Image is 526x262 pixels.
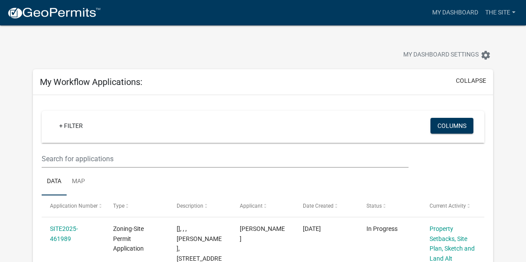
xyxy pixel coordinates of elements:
[482,4,519,21] a: The Site
[42,150,409,168] input: Search for applications
[366,225,398,232] span: In Progress
[240,203,263,209] span: Applicant
[396,46,498,64] button: My Dashboard Settingssettings
[456,76,486,85] button: collapse
[105,195,168,216] datatable-header-cell: Type
[42,168,67,196] a: Data
[52,118,90,134] a: + Filter
[168,195,231,216] datatable-header-cell: Description
[177,203,203,209] span: Description
[430,203,466,209] span: Current Activity
[50,225,78,242] a: SITE2025-461989
[303,225,321,232] span: 08/11/2025
[480,50,491,60] i: settings
[113,203,124,209] span: Type
[430,225,475,262] a: Property Setbacks, Site Plan, Sketch and Land Alt
[40,77,142,87] h5: My Workflow Applications:
[429,4,482,21] a: My Dashboard
[113,225,144,252] span: Zoning-Site Permit Application
[50,203,98,209] span: Application Number
[42,195,105,216] datatable-header-cell: Application Number
[67,168,90,196] a: Map
[366,203,382,209] span: Status
[231,195,295,216] datatable-header-cell: Applicant
[421,195,484,216] datatable-header-cell: Current Activity
[430,118,473,134] button: Columns
[295,195,358,216] datatable-header-cell: Date Created
[303,203,334,209] span: Date Created
[240,225,285,242] span: Robert Wytaske
[358,195,421,216] datatable-header-cell: Status
[403,50,479,60] span: My Dashboard Settings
